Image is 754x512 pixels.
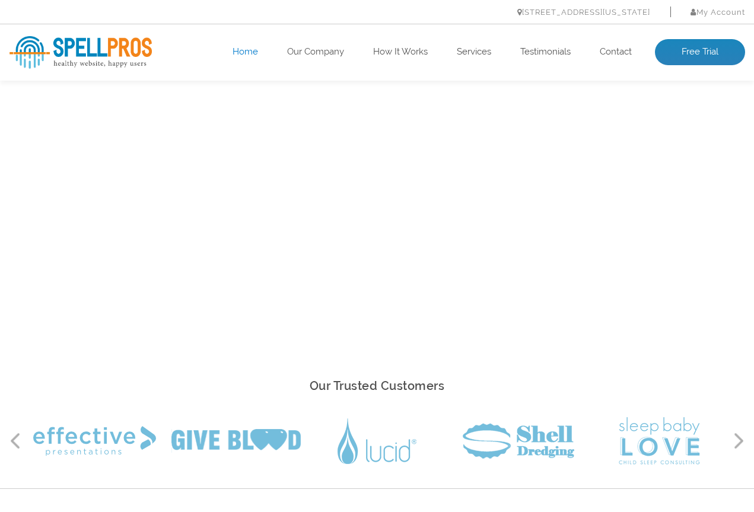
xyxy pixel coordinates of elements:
img: Give Blood [171,429,301,453]
img: Effective [33,426,156,456]
img: Sleep Baby Love [619,417,700,465]
img: Shell Dredging [463,423,574,459]
img: Lucid [338,418,416,464]
h2: Our Trusted Customers [9,376,745,396]
button: Next [733,432,745,450]
button: Previous [9,432,21,450]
